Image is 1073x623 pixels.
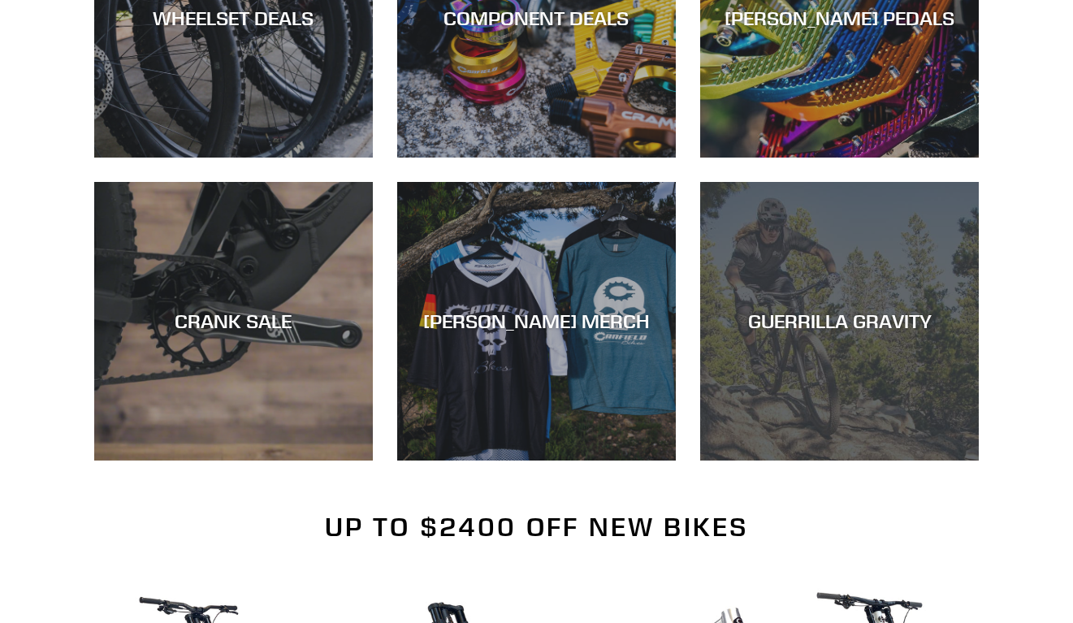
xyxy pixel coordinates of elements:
[700,6,979,30] div: [PERSON_NAME] PEDALS
[397,309,676,333] div: [PERSON_NAME] MERCH
[94,512,980,543] h2: Up to $2400 Off New Bikes
[94,6,373,30] div: WHEELSET DEALS
[700,182,979,461] a: GUERRILLA GRAVITY
[397,6,676,30] div: COMPONENT DEALS
[700,309,979,333] div: GUERRILLA GRAVITY
[94,309,373,333] div: CRANK SALE
[94,182,373,461] a: CRANK SALE
[397,182,676,461] a: [PERSON_NAME] MERCH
